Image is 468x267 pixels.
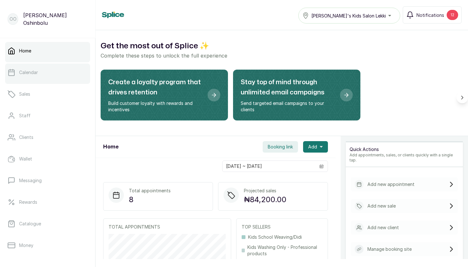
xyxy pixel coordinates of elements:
span: Add [308,144,317,150]
p: OO [10,16,17,22]
p: Add new appointment [367,181,415,188]
a: Calendar [5,64,90,81]
a: Sales [5,85,90,103]
p: Quick Actions [350,146,459,153]
a: Catalogue [5,215,90,233]
p: Kids School Weaving/Didi [248,234,302,240]
h1: Home [103,143,118,151]
p: Calendar [19,69,38,76]
span: [PERSON_NAME]'s Kids Salon Lekki [311,12,386,19]
p: Total appointments [129,188,171,194]
button: Add [303,141,328,153]
p: Home [19,48,31,54]
p: Clients [19,134,33,140]
span: Notifications [416,12,444,18]
p: Add new client [367,224,399,231]
div: 12 [447,10,458,20]
h2: Stay top of mind through unlimited email campaigns [241,77,335,98]
p: Send targeted email campaigns to your clients [241,100,335,113]
a: Clients [5,128,90,146]
button: Booking link [263,141,298,153]
button: [PERSON_NAME]'s Kids Salon Lekki [298,8,400,24]
p: Build customer loyalty with rewards and incentives [108,100,202,113]
p: Manage booking site [367,246,412,252]
a: Money [5,236,90,254]
button: Notifications12 [403,6,462,24]
h2: Get the most out of Splice ✨ [101,40,463,52]
div: Create a loyalty program that drives retention [101,70,228,120]
p: ₦84,200.00 [244,194,287,205]
div: Stay top of mind through unlimited email campaigns [233,70,360,120]
svg: calendar [319,164,324,168]
p: Messaging [19,177,42,184]
span: Booking link [268,144,293,150]
h2: Create a loyalty program that drives retention [108,77,202,98]
p: Staff [19,113,31,119]
a: Rewards [5,193,90,211]
p: Sales [19,91,30,97]
p: Complete these steps to unlock the full experience [101,52,463,59]
p: 8 [129,194,171,205]
p: [PERSON_NAME] Oshinbolu [23,11,88,27]
p: TOTAL APPOINTMENTS [109,224,226,230]
p: Money [19,242,33,249]
p: Add appointments, sales, or clients quickly with a single tap. [350,153,459,163]
p: Rewards [19,199,37,205]
button: Scroll right [457,92,468,103]
p: Projected sales [244,188,287,194]
a: Messaging [5,172,90,189]
p: TOP SELLERS [242,224,323,230]
p: Kids Washing Only - Professional products [247,244,323,257]
a: Home [5,42,90,60]
a: Staff [5,107,90,125]
input: Select date [223,161,316,172]
p: Wallet [19,156,32,162]
a: Wallet [5,150,90,168]
p: Add new sale [367,203,396,209]
p: Catalogue [19,221,41,227]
